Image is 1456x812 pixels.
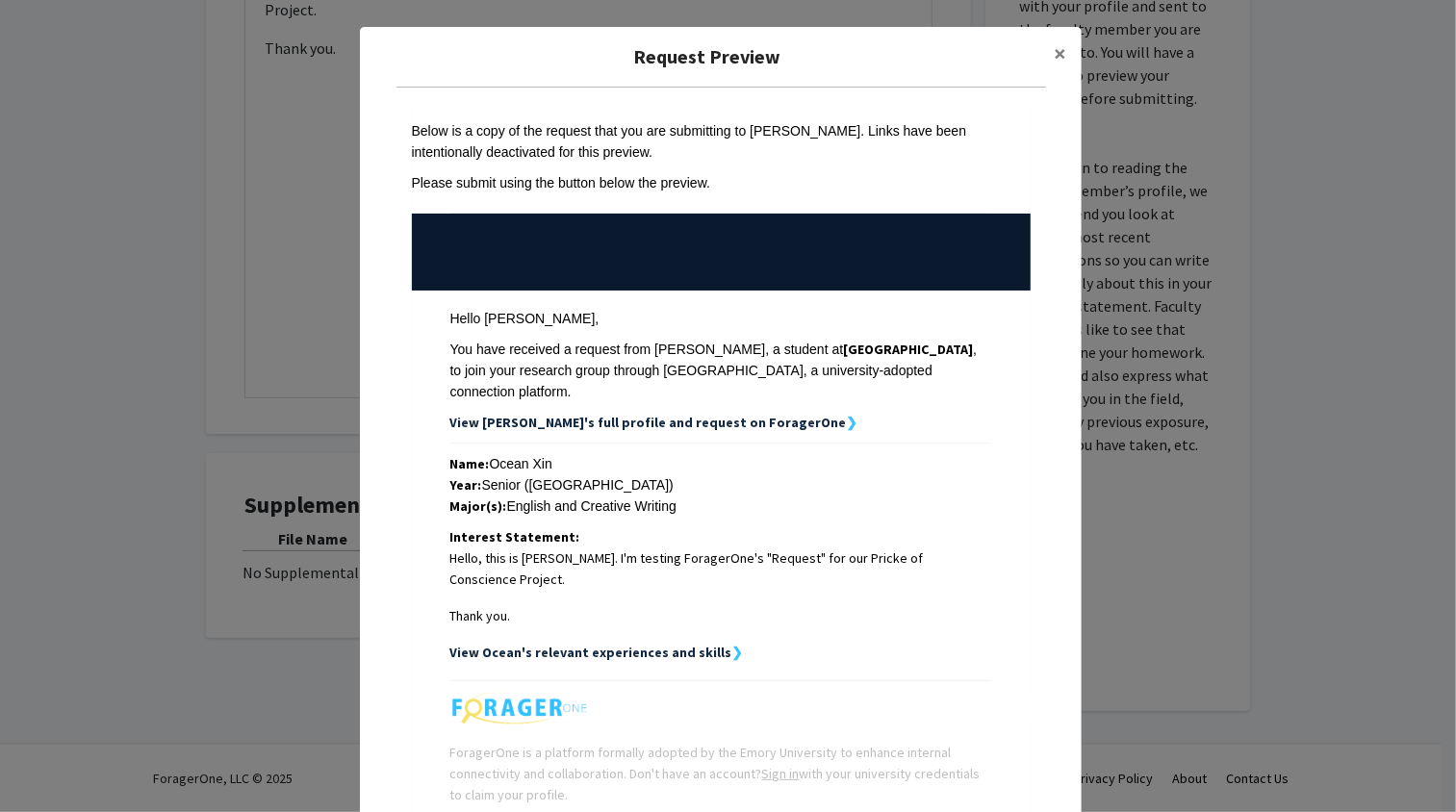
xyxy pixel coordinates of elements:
div: Hello [PERSON_NAME], [450,308,992,329]
a: Sign in [762,765,800,782]
strong: [GEOGRAPHIC_DATA] [843,341,973,358]
strong: View [PERSON_NAME]'s full profile and request on ForagerOne [450,414,847,431]
div: Senior ([GEOGRAPHIC_DATA]) [450,474,992,495]
strong: Year: [450,476,482,494]
div: Below is a copy of the request that you are submitting to [PERSON_NAME]. Links have been intentio... [412,120,1031,163]
div: English and Creative Writing [450,495,992,517]
div: Ocean Xin [450,453,992,474]
strong: ❯ [732,644,744,661]
strong: View Ocean's relevant experiences and skills [450,644,732,661]
strong: ❯ [847,414,858,431]
strong: Name: [450,455,490,472]
p: Thank you. [450,605,992,626]
strong: Interest Statement: [450,528,580,546]
iframe: Chat [14,725,82,798]
p: Hello, this is [PERSON_NAME]. I'm testing ForagerOne's "Request" for our Pricke of Conscience Pro... [450,547,992,590]
span: ForagerOne is a platform formally adopted by the Emory University to enhance internal connectivit... [450,744,981,803]
button: Close [1038,27,1082,81]
span: × [1054,38,1066,68]
div: You have received a request from [PERSON_NAME], a student at , to join your research group throug... [450,339,992,402]
div: Please submit using the button below the preview. [412,172,1031,193]
h5: Request Preview [375,42,1038,71]
strong: Major(s): [450,497,507,515]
